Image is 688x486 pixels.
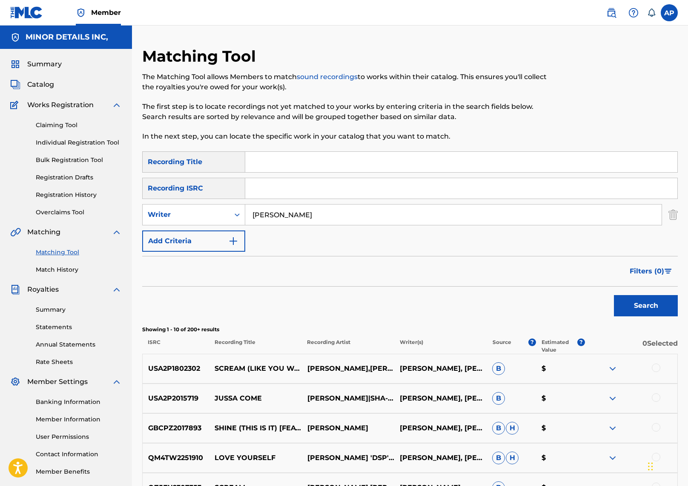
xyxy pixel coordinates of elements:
[27,80,54,90] span: Catalog
[36,265,122,274] a: Match History
[625,4,642,21] div: Help
[585,338,678,354] p: 0 Selected
[36,138,122,147] a: Individual Registration Tool
[645,445,688,486] iframe: Chat Widget
[625,261,678,282] button: Filters (0)
[142,47,260,66] h2: Matching Tool
[112,227,122,237] img: expand
[665,269,672,274] img: filter
[10,100,21,110] img: Works Registration
[297,73,358,81] a: sound recordings
[394,393,487,404] p: [PERSON_NAME], [PERSON_NAME], [PERSON_NAME], [PERSON_NAME]
[492,452,505,464] span: B
[301,423,394,433] p: [PERSON_NAME]
[608,423,618,433] img: expand
[10,59,62,69] a: SummarySummary
[301,364,394,374] p: [PERSON_NAME],[PERSON_NAME]
[36,121,122,130] a: Claiming Tool
[112,100,122,110] img: expand
[668,204,678,225] img: Delete Criterion
[10,80,20,90] img: Catalog
[301,393,394,404] p: [PERSON_NAME]|SHA-LOR
[493,338,511,354] p: Source
[36,358,122,367] a: Rate Sheets
[209,453,301,463] p: LOVE YOURSELF
[492,422,505,435] span: B
[664,334,688,402] iframe: Resource Center
[10,59,20,69] img: Summary
[36,340,122,349] a: Annual Statements
[10,227,21,237] img: Matching
[492,362,505,375] span: B
[301,453,394,463] p: [PERSON_NAME] 'DSP' [PERSON_NAME],[PERSON_NAME]
[142,151,678,321] form: Search Form
[506,422,519,435] span: H
[606,8,616,18] img: search
[10,32,20,43] img: Accounts
[209,423,301,433] p: SHINE (THIS IS IT) [FEAT. [PERSON_NAME]]
[36,415,122,424] a: Member Information
[36,467,122,476] a: Member Benefits
[143,393,209,404] p: USA2P2015719
[143,364,209,374] p: USA2P1802302
[36,208,122,217] a: Overclaims Tool
[27,100,94,110] span: Works Registration
[614,295,678,316] button: Search
[76,8,86,18] img: Top Rightsholder
[492,392,505,405] span: B
[301,338,394,354] p: Recording Artist
[608,393,618,404] img: expand
[648,454,653,479] div: Drag
[10,6,43,19] img: MLC Logo
[36,450,122,459] a: Contact Information
[608,364,618,374] img: expand
[10,284,20,295] img: Royalties
[36,173,122,182] a: Registration Drafts
[143,423,209,433] p: GBCPZ2017893
[10,80,54,90] a: CatalogCatalog
[27,377,88,387] span: Member Settings
[209,393,301,404] p: JUSSA COME
[647,9,656,17] div: Notifications
[27,227,60,237] span: Matching
[36,398,122,406] a: Banking Information
[209,338,301,354] p: Recording Title
[394,423,487,433] p: [PERSON_NAME], [PERSON_NAME], [PERSON_NAME]
[36,305,122,314] a: Summary
[142,102,555,122] p: The first step is to locate recordings not yet matched to your works by entering criteria in the ...
[628,8,639,18] img: help
[91,8,121,17] span: Member
[528,338,536,346] span: ?
[142,230,245,252] button: Add Criteria
[112,284,122,295] img: expand
[394,338,487,354] p: Writer(s)
[142,72,555,92] p: The Matching Tool allows Members to match to works within their catalog. This ensures you'll coll...
[536,393,585,404] p: $
[603,4,620,21] a: Public Search
[36,190,122,199] a: Registration History
[143,453,209,463] p: QM4TW2251910
[536,453,585,463] p: $
[536,364,585,374] p: $
[608,453,618,463] img: expand
[148,210,224,220] div: Writer
[10,377,20,387] img: Member Settings
[36,323,122,332] a: Statements
[36,248,122,257] a: Matching Tool
[26,32,108,42] h5: MINOR DETAILS INC,
[630,266,664,276] span: Filters ( 0 )
[542,338,577,354] p: Estimated Value
[394,453,487,463] p: [PERSON_NAME], [PERSON_NAME], [PERSON_NAME], [PERSON_NAME]
[112,377,122,387] img: expand
[142,326,678,333] p: Showing 1 - 10 of 200+ results
[209,364,301,374] p: SCREAM (LIKE YOU WANT IT)
[142,338,209,354] p: ISRC
[661,4,678,21] div: User Menu
[577,338,585,346] span: ?
[228,236,238,246] img: 9d2ae6d4665cec9f34b9.svg
[506,452,519,464] span: H
[36,432,122,441] a: User Permissions
[27,284,59,295] span: Royalties
[27,59,62,69] span: Summary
